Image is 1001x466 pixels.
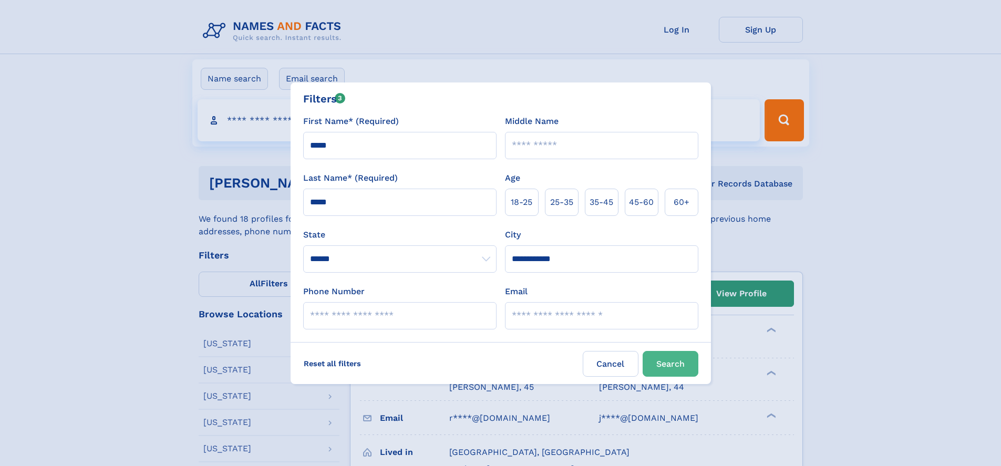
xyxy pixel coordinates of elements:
[303,229,497,241] label: State
[505,229,521,241] label: City
[303,285,365,298] label: Phone Number
[303,91,346,107] div: Filters
[505,115,559,128] label: Middle Name
[303,172,398,184] label: Last Name* (Required)
[550,196,573,209] span: 25‑35
[511,196,532,209] span: 18‑25
[505,285,528,298] label: Email
[643,351,698,377] button: Search
[590,196,613,209] span: 35‑45
[629,196,654,209] span: 45‑60
[583,351,638,377] label: Cancel
[303,115,399,128] label: First Name* (Required)
[505,172,520,184] label: Age
[297,351,368,376] label: Reset all filters
[674,196,689,209] span: 60+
